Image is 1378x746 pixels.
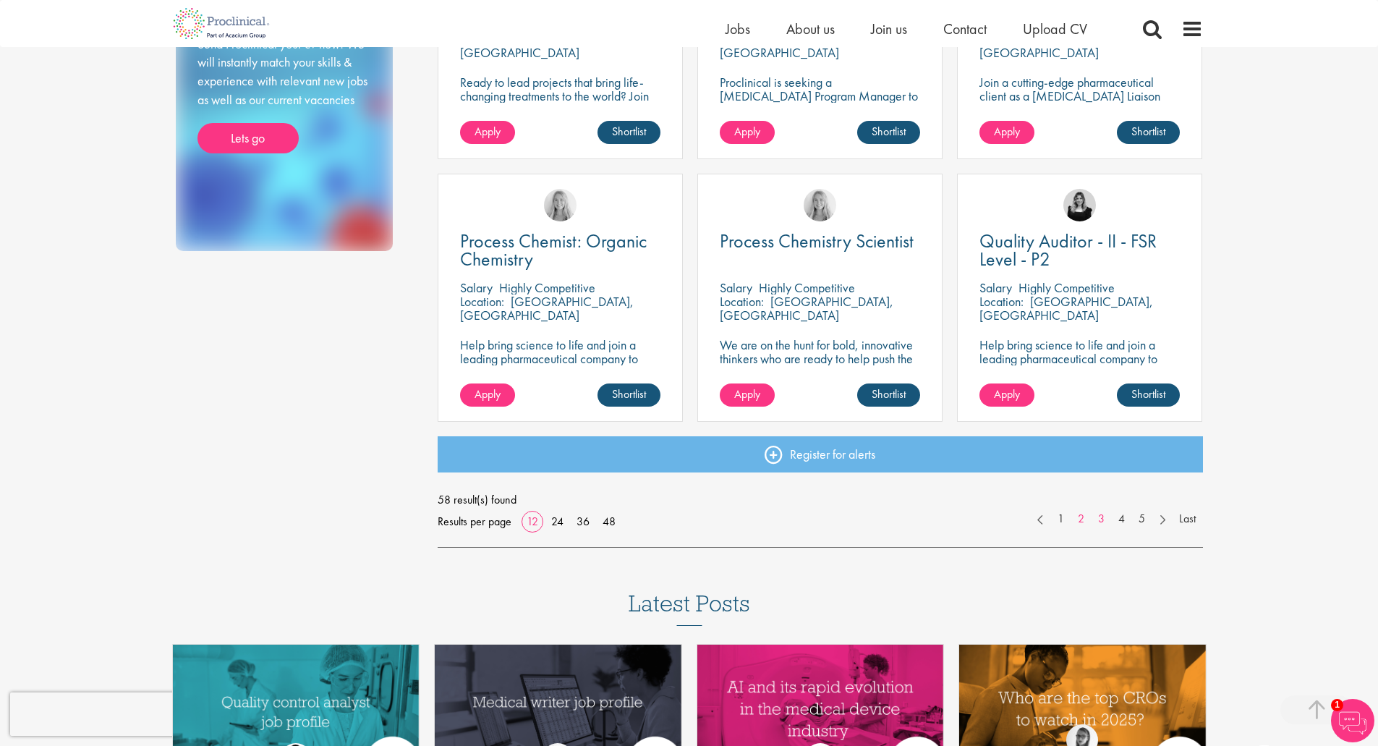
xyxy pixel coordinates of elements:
a: 4 [1111,511,1132,527]
a: Register for alerts [438,436,1203,472]
a: Join us [871,20,907,38]
p: We are on the hunt for bold, innovative thinkers who are ready to help push the boundaries of sci... [720,338,920,393]
span: Salary [979,279,1012,296]
p: [GEOGRAPHIC_DATA], [GEOGRAPHIC_DATA] [979,293,1153,323]
img: Shannon Briggs [544,189,577,221]
p: Highly Competitive [1018,279,1115,296]
p: Join a cutting-edge pharmaceutical client as a [MEDICAL_DATA] Liaison (PEL) where your precision ... [979,75,1180,144]
span: Salary [460,279,493,296]
a: 24 [546,514,569,529]
a: Apply [460,383,515,407]
a: Shortlist [1117,383,1180,407]
a: Last [1172,511,1203,527]
p: Proclinical is seeking a [MEDICAL_DATA] Program Manager to join our client's team for an exciting... [720,75,920,158]
a: 2 [1071,511,1092,527]
a: Shortlist [857,121,920,144]
a: Shortlist [597,121,660,144]
span: 58 result(s) found [438,489,1203,511]
span: Apply [734,386,760,402]
a: Apply [979,383,1034,407]
a: Apply [720,383,775,407]
span: Apply [475,124,501,139]
a: Process Chemistry Scientist [720,232,920,250]
a: Apply [720,121,775,144]
a: 48 [597,514,621,529]
a: 36 [571,514,595,529]
iframe: reCAPTCHA [10,692,195,736]
span: Quality Auditor - II - FSR Level - P2 [979,229,1157,271]
a: About us [786,20,835,38]
img: Molly Colclough [1063,189,1096,221]
span: 1 [1331,699,1343,711]
a: Shortlist [1117,121,1180,144]
span: Results per page [438,511,511,533]
div: Send Proclinical your cv now! We will instantly match your skills & experience with relevant new ... [197,35,371,154]
span: Apply [994,386,1020,402]
a: Contact [943,20,987,38]
img: Chatbot [1331,699,1374,742]
p: Highly Competitive [759,279,855,296]
a: Lets go [197,123,299,153]
p: [GEOGRAPHIC_DATA], [GEOGRAPHIC_DATA] [460,293,634,323]
span: Process Chemistry Scientist [720,229,914,253]
a: Jobs [726,20,750,38]
h3: Latest Posts [629,591,750,626]
span: Location: [720,293,764,310]
a: 1 [1050,511,1071,527]
p: Highly Competitive [499,279,595,296]
a: 5 [1131,511,1152,527]
span: Salary [720,279,752,296]
span: Location: [979,293,1024,310]
a: 12 [522,514,543,529]
a: Quality Auditor - II - FSR Level - P2 [979,232,1180,268]
p: Ready to lead projects that bring life-changing treatments to the world? Join our client at the f... [460,75,660,144]
a: 3 [1091,511,1112,527]
a: Apply [979,121,1034,144]
a: Shortlist [857,383,920,407]
span: Location: [460,293,504,310]
p: Help bring science to life and join a leading pharmaceutical company to play a key role in delive... [979,338,1180,407]
a: Upload CV [1023,20,1087,38]
p: Help bring science to life and join a leading pharmaceutical company to play a key role in delive... [460,338,660,407]
a: Apply [460,121,515,144]
span: Apply [475,386,501,402]
span: Apply [994,124,1020,139]
a: Process Chemist: Organic Chemistry [460,232,660,268]
p: [GEOGRAPHIC_DATA], [GEOGRAPHIC_DATA] [720,293,893,323]
img: Shannon Briggs [804,189,836,221]
span: Process Chemist: Organic Chemistry [460,229,647,271]
a: Shortlist [597,383,660,407]
span: Apply [734,124,760,139]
